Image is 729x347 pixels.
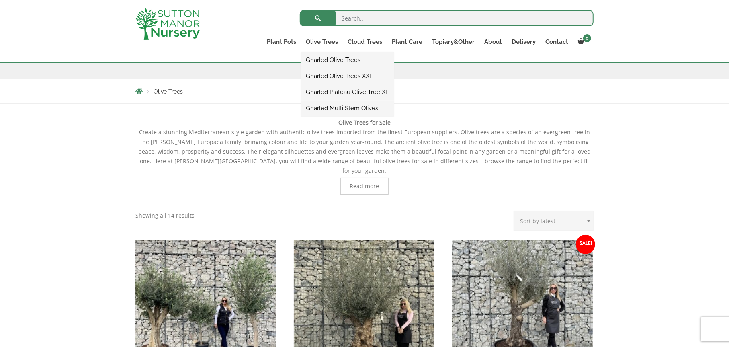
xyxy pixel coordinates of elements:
input: Search... [300,10,594,26]
a: Plant Care [387,36,427,47]
a: Cloud Trees [343,36,387,47]
p: Showing all 14 results [135,211,195,220]
span: Olive Trees [154,88,183,95]
a: Gnarled Plateau Olive Tree XL [301,86,394,98]
a: Plant Pots [262,36,301,47]
a: Gnarled Multi Stem Olives [301,102,394,114]
a: About [479,36,507,47]
span: 0 [583,34,591,42]
nav: Breadcrumbs [135,88,594,94]
a: Olive Trees [301,36,343,47]
div: Create a stunning Mediterranean-style garden with authentic olive trees imported from the finest ... [135,118,594,195]
img: logo [135,8,200,40]
select: Shop order [514,211,594,231]
a: 0 [573,36,594,47]
a: Delivery [507,36,541,47]
a: Topiary&Other [427,36,479,47]
span: Read more [350,183,379,189]
b: Olive Trees for Sale [338,119,391,126]
a: Contact [541,36,573,47]
a: Gnarled Olive Trees XXL [301,70,394,82]
a: Gnarled Olive Trees [301,54,394,66]
span: Sale! [576,235,595,254]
